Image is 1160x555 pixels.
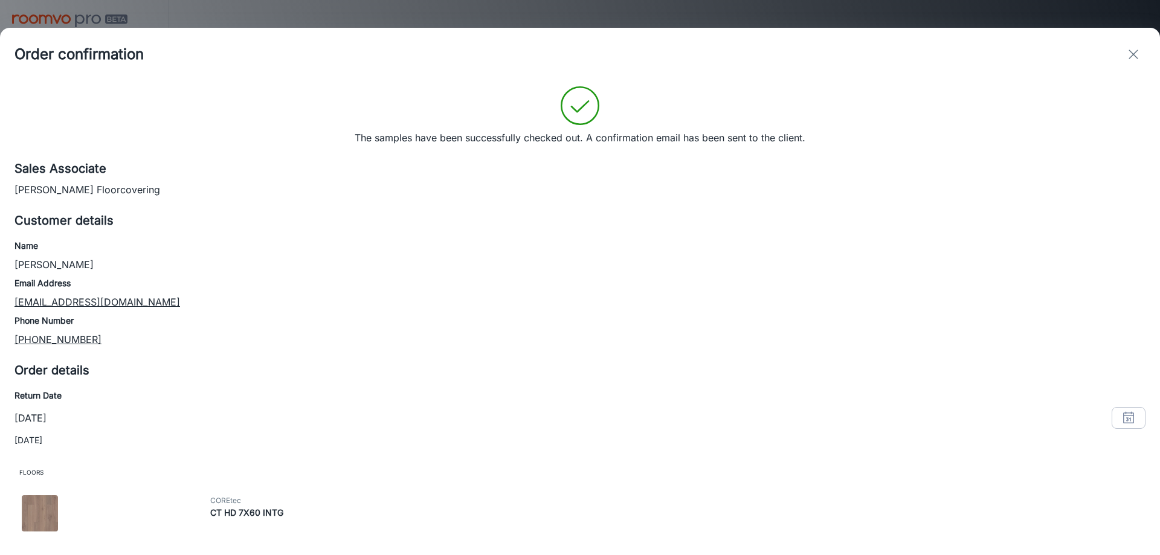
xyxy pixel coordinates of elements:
[14,257,1145,272] p: [PERSON_NAME]
[210,495,1148,506] span: COREtec
[14,361,1145,379] h5: Order details
[14,277,1145,290] h6: Email Address
[14,239,1145,252] h6: Name
[14,434,1145,447] p: [DATE]
[14,159,1145,178] h5: Sales Associate
[14,411,47,425] p: [DATE]
[14,43,144,65] h4: Order confirmation
[14,314,1145,327] h6: Phone Number
[14,333,101,345] a: [PHONE_NUMBER]
[14,461,1145,483] span: Floors
[210,506,1148,519] h6: CT HD 7X60 INTG
[355,130,805,145] p: The samples have been successfully checked out. A confirmation email has been sent to the client.
[22,495,58,531] img: CT HD 7X60 INTG
[14,389,1145,402] h6: Return Date
[14,296,180,308] a: [EMAIL_ADDRESS][DOMAIN_NAME]
[14,182,1145,197] p: [PERSON_NAME] Floorcovering
[1121,42,1145,66] button: exit
[14,211,1145,229] h5: Customer details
